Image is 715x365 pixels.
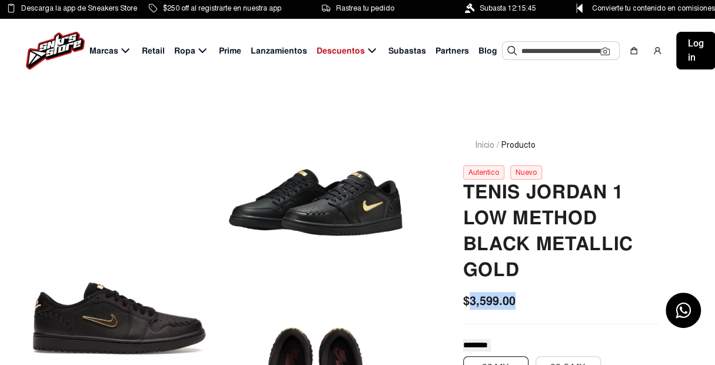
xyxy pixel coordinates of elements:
span: Subastas [388,45,426,57]
span: Ropa [174,45,195,57]
span: Convierte tu contenido en comisiones [592,2,715,15]
img: Control Point Icon [572,4,587,13]
span: Retail [142,45,165,57]
a: Inicio [475,140,494,150]
div: Autentico [463,165,504,180]
span: Lanzamientos [251,45,307,57]
span: $3,599.00 [463,292,516,310]
span: Partners [435,45,469,57]
h2: TENIS JORDAN 1 LOW METHOD BLACK METALLIC GOLD [463,180,659,283]
span: Rastrea tu pedido [336,2,394,15]
img: Buscar [507,46,517,55]
span: Descuentos [317,45,365,57]
img: user [653,46,662,55]
img: Cámara [600,47,610,56]
img: logo [26,32,85,69]
img: shopping [629,46,638,55]
span: Producto [501,139,536,151]
span: Log in [688,36,704,65]
span: $250 off al registrarte en nuestra app [163,2,281,15]
span: Marcas [89,45,118,57]
div: Nuevo [510,165,542,180]
span: Prime [219,45,241,57]
span: Subasta 12:15:45 [480,2,536,15]
span: Descarga la app de Sneakers Store [21,2,137,15]
span: / [497,139,499,151]
span: Blog [478,45,497,57]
